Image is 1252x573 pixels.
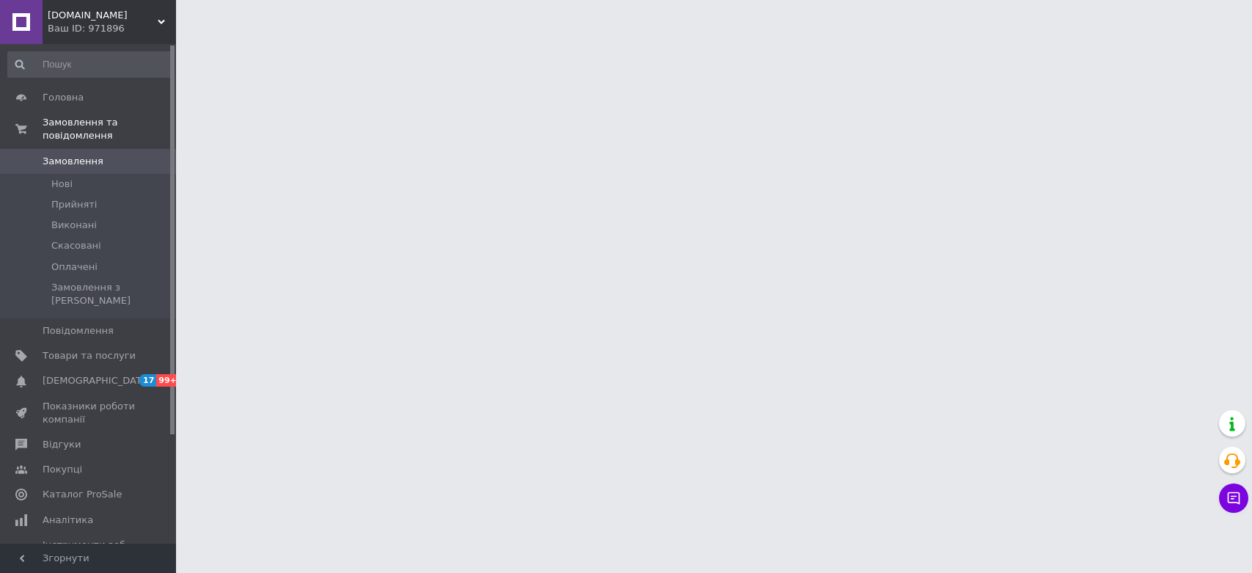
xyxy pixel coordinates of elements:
[51,260,98,274] span: Оплачені
[51,239,101,252] span: Скасовані
[43,400,136,426] span: Показники роботи компанії
[51,281,171,307] span: Замовлення з [PERSON_NAME]
[51,219,97,232] span: Виконані
[43,514,93,527] span: Аналітика
[43,91,84,104] span: Головна
[43,488,122,501] span: Каталог ProSale
[1219,483,1248,513] button: Чат з покупцем
[43,155,103,168] span: Замовлення
[43,374,151,387] span: [DEMOGRAPHIC_DATA]
[43,539,136,565] span: Інструменти веб-майстра та SEO
[43,438,81,451] span: Відгуки
[43,349,136,362] span: Товари та послуги
[43,463,82,476] span: Покупці
[48,9,158,22] span: Demi.in.ua
[51,198,97,211] span: Прийняті
[43,324,114,337] span: Повідомлення
[48,22,176,35] div: Ваш ID: 971896
[43,116,176,142] span: Замовлення та повідомлення
[51,178,73,191] span: Нові
[7,51,172,78] input: Пошук
[156,374,180,387] span: 99+
[139,374,156,387] span: 17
